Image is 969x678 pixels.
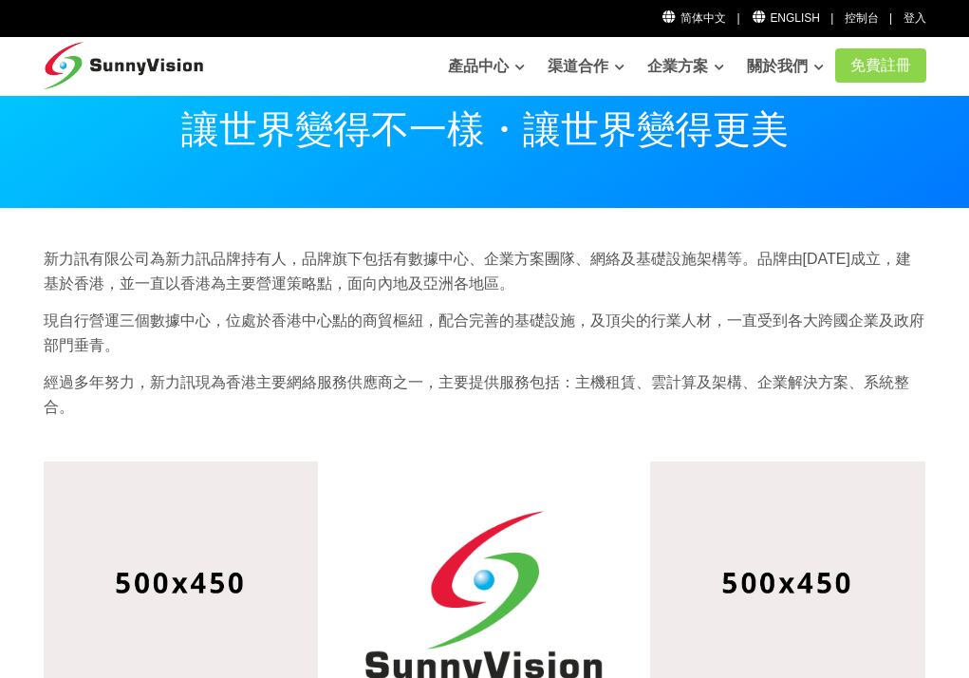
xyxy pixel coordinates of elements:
li: | [736,9,739,28]
li: | [889,9,892,28]
p: 經過多年努力，新力訊現為香港主要網絡服務供應商之一，主要提供服務包括：主機租賃、雲計算及架構、企業解決方案、系統整合。 [44,370,926,419]
a: 產品中心 [448,47,525,85]
a: English [751,11,820,25]
a: 登入 [904,11,926,25]
a: 渠道合作 [548,47,624,85]
a: 免費註冊 [835,48,926,83]
p: 新力訊有限公司為新力訊品牌持有人，品牌旗下包括有數據中心、企業方案團隊、網絡及基礎設施架構等。品牌由[DATE]成立，建基於香港，並一直以香港為主要營運策略點，面向內地及亞洲各地區。 [44,247,926,295]
a: 關於我們 [747,47,824,85]
a: 控制台 [845,11,879,25]
a: 简体中文 [662,11,727,25]
p: 現自行營運三個數據中心，位處於香港中心點的商貿樞紐，配合完善的基礎設施，及頂尖的行業人材，一直受到各大跨國企業及政府部門垂青。 [44,309,926,357]
a: 企業方案 [647,47,724,85]
li: | [830,9,833,28]
p: 讓世界變得不一樣・讓世界變得更美 [44,110,926,148]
